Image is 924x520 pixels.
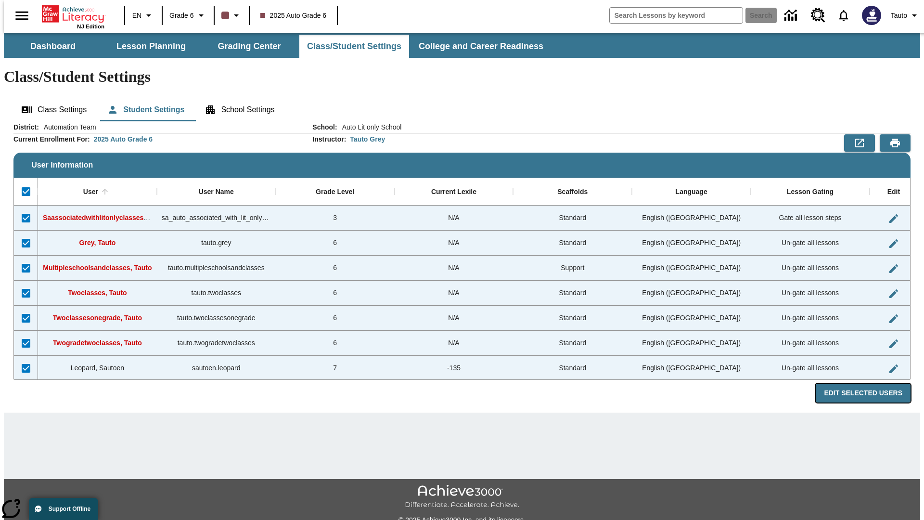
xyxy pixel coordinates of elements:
[884,259,903,278] button: Edit User
[751,281,870,306] div: Un-gate all lessons
[5,35,101,58] button: Dashboard
[632,231,751,256] div: English (US)
[316,188,354,196] div: Grade Level
[83,188,98,196] div: User
[779,2,805,29] a: Data Center
[513,331,632,356] div: Standard
[751,306,870,331] div: Un-gate all lessons
[787,188,834,196] div: Lesson Gating
[557,188,588,196] div: Scaffolds
[103,35,199,58] button: Lesson Planning
[29,498,98,520] button: Support Offline
[751,331,870,356] div: Un-gate all lessons
[276,281,395,306] div: 6
[276,356,395,381] div: 7
[610,8,743,23] input: search field
[218,7,246,24] button: Class color is dark brown. Change class color
[395,231,513,256] div: N/A
[884,359,903,378] button: Edit User
[856,3,887,28] button: Select a new avatar
[395,331,513,356] div: N/A
[276,206,395,231] div: 3
[395,281,513,306] div: N/A
[99,98,192,121] button: Student Settings
[395,306,513,331] div: N/A
[53,339,142,347] span: Twogradetwoclasses, Tauto
[350,134,385,144] div: Tauto Grey
[8,1,36,30] button: Open side menu
[4,35,552,58] div: SubNavbar
[157,281,276,306] div: tauto.twoclasses
[276,256,395,281] div: 6
[260,11,327,21] span: 2025 Auto Grade 6
[862,6,881,25] img: Avatar
[405,485,519,509] img: Achieve3000 Differentiate Accelerate Achieve
[337,122,402,132] span: Auto Lit only School
[395,256,513,281] div: N/A
[676,188,707,196] div: Language
[31,161,93,169] span: User Information
[42,4,104,24] a: Home
[513,231,632,256] div: Standard
[887,188,900,196] div: Edit
[132,11,141,21] span: EN
[13,122,911,403] div: User Information
[13,98,94,121] button: Class Settings
[157,231,276,256] div: tauto.grey
[79,239,116,247] span: Grey, Tauto
[312,123,337,131] h2: School :
[94,134,153,144] div: 2025 Auto Grade 6
[166,7,211,24] button: Grade: Grade 6, Select a grade
[884,334,903,353] button: Edit User
[4,68,920,86] h1: Class/Student Settings
[42,3,104,29] div: Home
[49,506,90,512] span: Support Offline
[884,284,903,303] button: Edit User
[816,384,911,403] button: Edit Selected Users
[276,331,395,356] div: 6
[513,256,632,281] div: Support
[632,281,751,306] div: English (US)
[887,7,924,24] button: Profile/Settings
[71,364,124,372] span: Leopard, Sautoen
[831,3,856,28] a: Notifications
[884,234,903,253] button: Edit User
[4,33,920,58] div: SubNavbar
[411,35,551,58] button: College and Career Readiness
[632,256,751,281] div: English (US)
[169,11,194,21] span: Grade 6
[884,209,903,228] button: Edit User
[77,24,104,29] span: NJ Edition
[201,35,297,58] button: Grading Center
[157,306,276,331] div: tauto.twoclassesonegrade
[880,134,911,152] button: Print Preview
[844,134,875,152] button: Export to CSV
[43,264,152,272] span: Multipleschoolsandclasses, Tauto
[128,7,159,24] button: Language: EN, Select a language
[13,98,911,121] div: Class/Student Settings
[513,281,632,306] div: Standard
[199,188,234,196] div: User Name
[751,256,870,281] div: Un-gate all lessons
[13,123,39,131] h2: District :
[312,135,346,143] h2: Instructor :
[632,306,751,331] div: English (US)
[276,231,395,256] div: 6
[157,331,276,356] div: tauto.twogradetwoclasses
[13,135,90,143] h2: Current Enrollment For :
[157,356,276,381] div: sautoen.leopard
[751,231,870,256] div: Un-gate all lessons
[276,306,395,331] div: 6
[751,206,870,231] div: Gate all lesson steps
[395,206,513,231] div: N/A
[157,206,276,231] div: sa_auto_associated_with_lit_only_classes
[395,356,513,381] div: -135
[157,256,276,281] div: tauto.multipleschoolsandclasses
[632,356,751,381] div: English (US)
[39,122,96,132] span: Automation Team
[197,98,282,121] button: School Settings
[513,306,632,331] div: Standard
[632,331,751,356] div: English (US)
[632,206,751,231] div: English (US)
[891,11,907,21] span: Tauto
